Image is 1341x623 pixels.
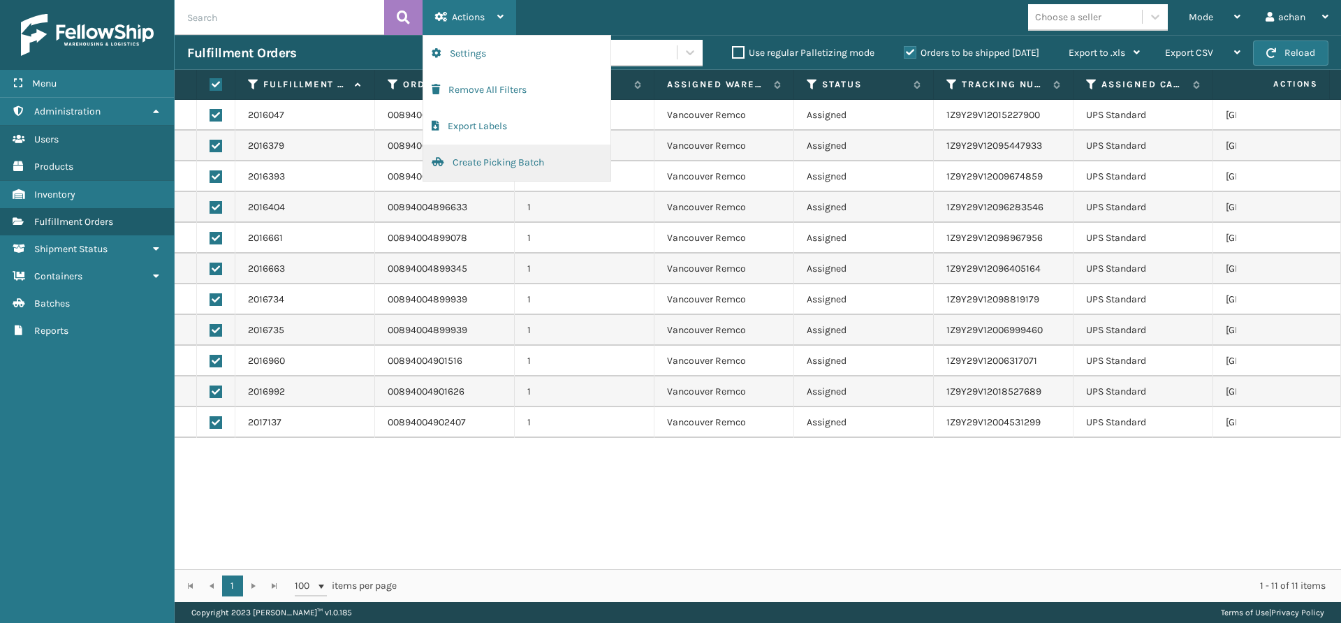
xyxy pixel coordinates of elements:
span: Menu [32,78,57,89]
span: Batches [34,298,70,309]
td: 1 [515,346,654,376]
a: 2016992 [248,385,285,399]
button: Export Labels [423,108,610,145]
label: Assigned Carrier Service [1101,78,1186,91]
img: logo [21,14,154,56]
a: 2016379 [248,139,284,153]
label: Tracking Number [962,78,1046,91]
span: Shipment Status [34,243,108,255]
td: 00894004897025 [375,161,515,192]
a: 2016735 [248,323,284,337]
td: UPS Standard [1073,161,1213,192]
td: 00894004896633 [375,192,515,223]
a: 1Z9Y29V12006999460 [946,324,1043,336]
span: Export to .xls [1069,47,1125,59]
a: 1Z9Y29V12009674859 [946,170,1043,182]
span: Containers [34,270,82,282]
span: 100 [295,579,316,593]
a: 1Z9Y29V12006317071 [946,355,1037,367]
button: Reload [1253,41,1328,66]
td: Vancouver Remco [654,161,794,192]
a: 2017137 [248,416,281,430]
a: 1Z9Y29V12018527689 [946,386,1041,397]
span: Actions [1229,73,1326,96]
span: Reports [34,325,68,337]
a: 2016663 [248,262,285,276]
td: 00894004899345 [375,254,515,284]
span: Inventory [34,189,75,200]
td: 00894004899078 [375,223,515,254]
p: Copyright 2023 [PERSON_NAME]™ v 1.0.185 [191,602,352,623]
td: UPS Standard [1073,376,1213,407]
a: 2016734 [248,293,284,307]
h3: Fulfillment Orders [187,45,296,61]
td: Vancouver Remco [654,100,794,131]
span: Fulfillment Orders [34,216,113,228]
td: UPS Standard [1073,100,1213,131]
label: Use regular Palletizing mode [732,47,874,59]
td: Assigned [794,223,934,254]
button: Remove All Filters [423,72,610,108]
td: 00894004894633 [375,100,515,131]
td: 00894004899939 [375,315,515,346]
a: Privacy Policy [1271,608,1324,617]
td: 1 [515,315,654,346]
span: items per page [295,576,397,596]
label: Status [822,78,907,91]
td: Assigned [794,407,934,438]
td: Vancouver Remco [654,284,794,315]
a: 2016393 [248,170,285,184]
td: Vancouver Remco [654,131,794,161]
div: Choose a seller [1035,10,1101,24]
label: Fulfillment Order Id [263,78,348,91]
button: Create Picking Batch [423,145,610,181]
td: 1 [515,254,654,284]
td: UPS Standard [1073,315,1213,346]
span: Administration [34,105,101,117]
td: Assigned [794,346,934,376]
td: Vancouver Remco [654,346,794,376]
td: Vancouver Remco [654,376,794,407]
td: 00894004902407 [375,407,515,438]
td: Assigned [794,315,934,346]
td: UPS Standard [1073,192,1213,223]
button: Settings [423,36,610,72]
td: UPS Standard [1073,346,1213,376]
td: 00894004901516 [375,346,515,376]
td: 00894004901626 [375,376,515,407]
a: 2016047 [248,108,284,122]
td: UPS Standard [1073,131,1213,161]
label: Order Number [403,78,488,91]
td: UPS Standard [1073,284,1213,315]
span: Export CSV [1165,47,1213,59]
a: 1Z9Y29V12015227900 [946,109,1040,121]
td: Assigned [794,131,934,161]
td: 1 [515,284,654,315]
div: 1 - 11 of 11 items [416,579,1326,593]
td: 1 [515,407,654,438]
td: Vancouver Remco [654,223,794,254]
a: 2016960 [248,354,285,368]
td: 1 [515,223,654,254]
td: Assigned [794,161,934,192]
td: Assigned [794,284,934,315]
td: 1 [515,376,654,407]
td: Vancouver Remco [654,254,794,284]
td: Vancouver Remco [654,407,794,438]
a: 1Z9Y29V12098967956 [946,232,1043,244]
a: 1Z9Y29V12004531299 [946,416,1041,428]
td: UPS Standard [1073,223,1213,254]
td: Assigned [794,376,934,407]
td: UPS Standard [1073,254,1213,284]
td: Assigned [794,100,934,131]
td: 00894004899939 [375,284,515,315]
label: Orders to be shipped [DATE] [904,47,1039,59]
td: 1 [515,192,654,223]
a: 1Z9Y29V12095447933 [946,140,1042,152]
a: 1Z9Y29V12096283546 [946,201,1043,213]
td: UPS Standard [1073,407,1213,438]
span: Actions [452,11,485,23]
td: Assigned [794,254,934,284]
td: Vancouver Remco [654,315,794,346]
td: Assigned [794,192,934,223]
